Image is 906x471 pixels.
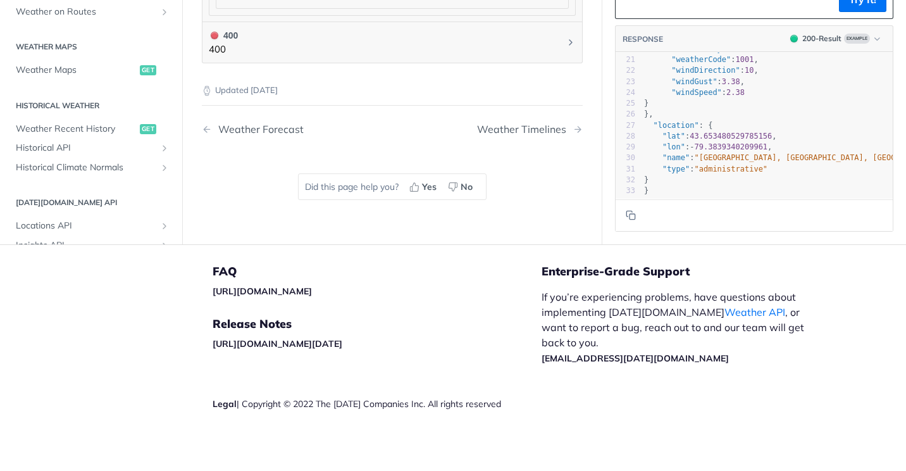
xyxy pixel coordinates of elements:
span: "location" [653,121,698,130]
a: Historical Climate NormalsShow subpages for Historical Climate Normals [9,158,173,177]
span: } [644,175,648,184]
span: 3.38 [722,77,740,86]
button: RESPONSE [622,33,664,46]
a: Historical APIShow subpages for Historical API [9,139,173,158]
div: 25 [616,98,635,109]
span: 79.3839340209961 [695,142,768,151]
div: 400 [209,28,238,42]
h5: FAQ [213,264,542,279]
button: Show subpages for Insights API [159,241,170,251]
span: get [140,124,156,134]
span: : , [644,77,745,86]
button: 400 400400 [209,28,576,57]
span: "lon" [662,142,685,151]
span: "windGust" [671,77,717,86]
div: 28 [616,131,635,142]
span: "weatherCode" [671,55,731,64]
h5: Release Notes [213,317,542,332]
span: No [461,180,473,194]
span: get [140,65,156,75]
span: : , [644,55,759,64]
span: : , [644,142,772,151]
span: : , [644,44,749,53]
button: 200200-ResultExample [784,32,886,45]
a: Locations APIShow subpages for Locations API [9,217,173,235]
a: Weather Recent Historyget [9,120,173,139]
a: Insights APIShow subpages for Insights API [9,236,173,255]
a: [URL][DOMAIN_NAME] [213,286,312,297]
span: "lat" [662,132,685,141]
span: 43.653480529785156 [690,132,772,141]
h2: Historical Weather [9,100,173,111]
div: 29 [616,142,635,153]
h2: Weather Maps [9,41,173,53]
span: Historical Climate Normals [16,161,156,174]
a: Previous Page: Weather Forecast [202,123,365,135]
nav: Pagination Controls [202,111,583,148]
div: 24 [616,87,635,98]
div: 32 [616,175,635,185]
div: | Copyright © 2022 The [DATE] Companies Inc. All rights reserved [213,398,542,410]
span: 2.38 [726,88,745,97]
span: Insights API [16,239,156,252]
span: Weather Maps [16,64,137,77]
span: 10 [745,66,754,75]
span: 1001 [736,55,754,64]
span: Locations API [16,220,156,232]
a: Weather on RoutesShow subpages for Weather on Routes [9,3,173,22]
span: "name" [662,153,690,162]
span: "administrative" [695,165,768,173]
div: 21 [616,54,635,65]
button: No [444,177,480,196]
a: Legal [213,398,237,410]
span: } [644,99,648,108]
div: Weather Forecast [212,123,304,135]
span: Example [844,34,870,44]
div: 31 [616,164,635,175]
span: 9.9 [731,44,745,53]
button: Show subpages for Historical API [159,143,170,153]
div: 30 [616,153,635,163]
button: Yes [405,177,444,196]
button: Show subpages for Weather on Routes [159,7,170,17]
span: : { [644,121,712,130]
span: 200 [790,35,798,42]
button: Show subpages for Historical Climate Normals [159,163,170,173]
span: } [644,186,648,195]
span: Yes [422,180,437,194]
span: Weather on Routes [16,6,156,18]
div: 22 [616,65,635,76]
p: 400 [209,42,238,57]
p: If you’re experiencing problems, have questions about implementing [DATE][DOMAIN_NAME] , or want ... [542,289,817,365]
div: 27 [616,120,635,131]
h5: Enterprise-Grade Support [542,264,838,279]
span: "windSpeed" [671,88,721,97]
span: - [690,142,694,151]
span: Weather Recent History [16,123,137,135]
div: Weather Timelines [477,123,573,135]
div: Did this page help you? [298,173,487,200]
a: [EMAIL_ADDRESS][DATE][DOMAIN_NAME] [542,353,729,364]
h2: [DATE][DOMAIN_NAME] API [9,197,173,208]
a: Weather Mapsget [9,61,173,80]
div: 23 [616,77,635,87]
div: 26 [616,109,635,120]
span: : , [644,132,777,141]
div: 200 - Result [802,33,841,44]
button: Copy to clipboard [622,206,640,225]
span: "visibility" [671,44,726,53]
span: : [644,165,767,173]
span: : [644,88,745,97]
button: Show subpages for Locations API [159,221,170,231]
svg: Chevron [566,37,576,47]
span: "type" [662,165,690,173]
div: 33 [616,185,635,196]
span: 400 [211,32,218,39]
a: Weather API [724,306,785,318]
span: Historical API [16,142,156,154]
p: Updated [DATE] [202,84,583,97]
span: "windDirection" [671,66,740,75]
span: }, [644,110,654,118]
a: Next Page: Weather Timelines [477,123,583,135]
span: : , [644,66,759,75]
